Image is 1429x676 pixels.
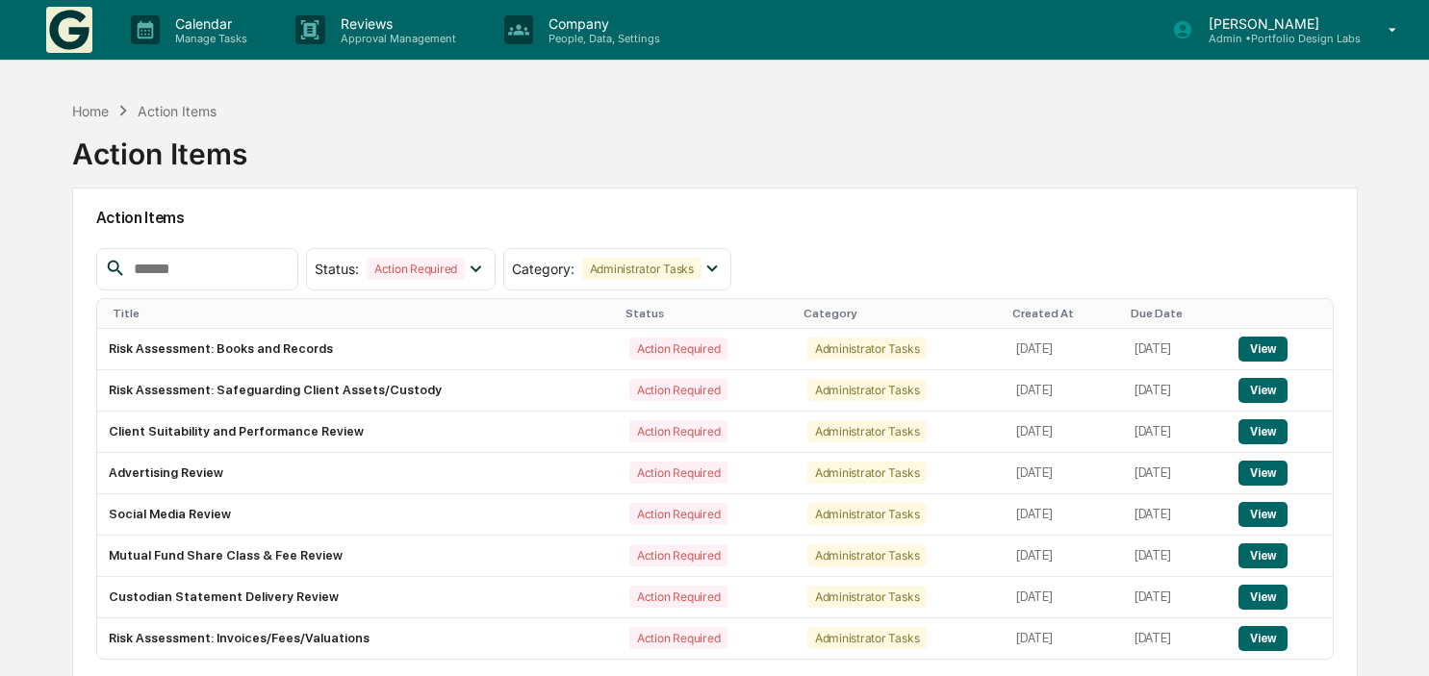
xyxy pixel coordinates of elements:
[1123,494,1227,536] td: [DATE]
[1005,536,1123,577] td: [DATE]
[1238,585,1288,610] button: View
[625,307,788,320] div: Status
[1123,618,1227,659] td: [DATE]
[72,103,109,119] div: Home
[97,618,618,659] td: Risk Assessment: Invoices/Fees/Valuations
[512,261,574,277] span: Category :
[315,261,359,277] span: Status :
[97,370,618,412] td: Risk Assessment: Safeguarding Client Assets/Custody
[807,627,927,649] div: Administrator Tasks
[807,420,927,442] div: Administrator Tasks
[1238,383,1288,397] a: View
[97,536,618,577] td: Mutual Fund Share Class & Fee Review
[582,258,702,280] div: Administrator Tasks
[1238,419,1288,444] button: View
[807,379,927,401] div: Administrator Tasks
[325,15,466,32] p: Reviews
[325,32,466,45] p: Approval Management
[807,503,927,525] div: Administrator Tasks
[807,338,927,360] div: Administrator Tasks
[1005,370,1123,412] td: [DATE]
[97,577,618,618] td: Custodian Statement Delivery Review
[1005,494,1123,536] td: [DATE]
[97,494,618,536] td: Social Media Review
[1131,307,1219,320] div: Due Date
[1238,337,1288,362] button: View
[629,544,727,566] div: Action Required
[1238,543,1288,568] button: View
[1238,424,1288,438] a: View
[1238,378,1288,403] button: View
[807,544,927,566] div: Administrator Tasks
[629,379,727,401] div: Action Required
[97,412,618,453] td: Client Suitability and Performance Review
[1193,15,1361,32] p: [PERSON_NAME]
[1123,329,1227,370] td: [DATE]
[807,586,927,608] div: Administrator Tasks
[1005,453,1123,494] td: [DATE]
[1238,507,1288,521] a: View
[367,258,465,280] div: Action Required
[629,338,727,360] div: Action Required
[1238,341,1288,356] a: View
[629,627,727,649] div: Action Required
[1123,577,1227,618] td: [DATE]
[533,32,670,45] p: People, Data, Settings
[160,32,257,45] p: Manage Tasks
[46,7,92,53] img: logo
[1123,412,1227,453] td: [DATE]
[138,103,217,119] div: Action Items
[97,453,618,494] td: Advertising Review
[1123,370,1227,412] td: [DATE]
[1238,631,1288,645] a: View
[1123,453,1227,494] td: [DATE]
[1005,618,1123,659] td: [DATE]
[1367,613,1419,664] iframe: Open customer support
[804,307,997,320] div: Category
[1238,461,1288,486] button: View
[1005,329,1123,370] td: [DATE]
[1238,589,1288,604] a: View
[1193,32,1361,45] p: Admin • Portfolio Design Labs
[1012,307,1115,320] div: Created At
[113,307,610,320] div: Title
[72,121,247,171] div: Action Items
[1005,412,1123,453] td: [DATE]
[629,462,727,484] div: Action Required
[1238,502,1288,527] button: View
[1123,536,1227,577] td: [DATE]
[629,420,727,442] div: Action Required
[629,503,727,525] div: Action Required
[160,15,257,32] p: Calendar
[97,329,618,370] td: Risk Assessment: Books and Records
[1005,577,1123,618] td: [DATE]
[807,462,927,484] div: Administrator Tasks
[1238,626,1288,651] button: View
[629,586,727,608] div: Action Required
[533,15,670,32] p: Company
[1238,465,1288,480] a: View
[96,209,1335,227] h2: Action Items
[1238,548,1288,563] a: View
